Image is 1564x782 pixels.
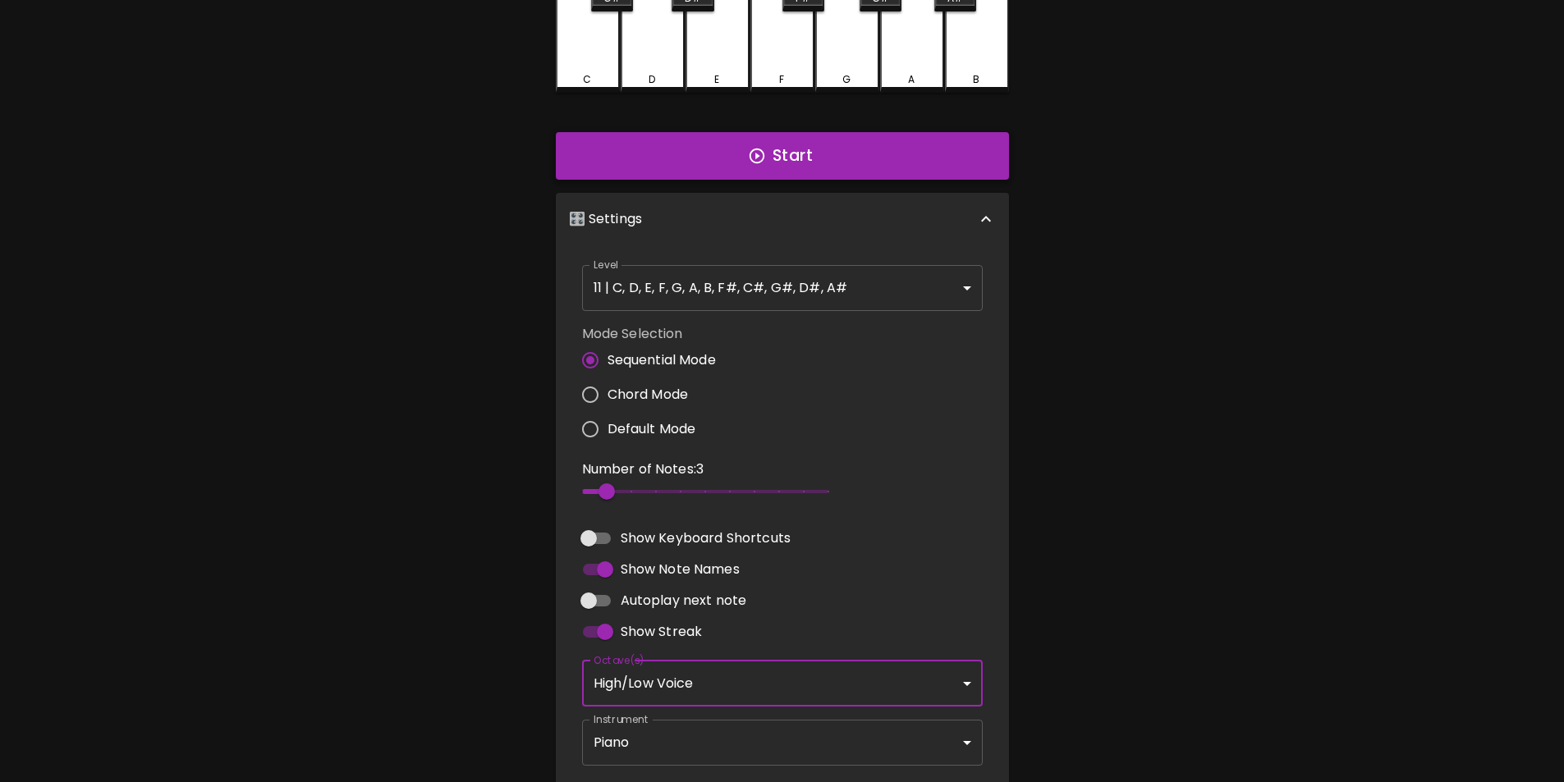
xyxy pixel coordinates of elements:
[649,72,655,87] div: D
[779,72,784,87] div: F
[714,72,719,87] div: E
[621,528,791,548] span: Show Keyboard Shortcuts
[973,72,979,87] div: B
[582,661,983,707] div: High/Low Voice
[621,622,703,642] span: Show Streak
[621,591,747,611] span: Autoplay next note
[556,193,1009,245] div: 🎛️ Settings
[621,560,740,579] span: Show Note Names
[594,653,645,667] label: Octave(s)
[582,324,729,343] label: Mode Selection
[582,460,828,479] p: Number of Notes: 3
[583,72,591,87] div: C
[594,258,619,272] label: Level
[608,350,716,370] span: Sequential Mode
[842,72,851,87] div: G
[569,209,643,229] p: 🎛️ Settings
[908,72,915,87] div: A
[582,720,983,766] div: Piano
[556,132,1009,180] button: Start
[608,419,696,439] span: Default Mode
[608,385,689,405] span: Chord Mode
[582,265,983,311] div: 11 | C, D, E, F, G, A, B, F#, C#, G#, D#, A#
[594,712,649,726] label: Instrument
